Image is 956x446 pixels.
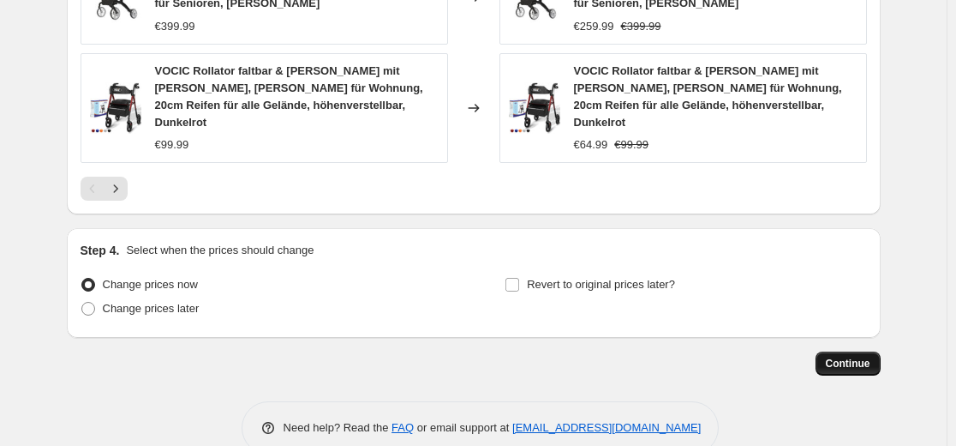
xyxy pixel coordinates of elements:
[103,278,198,291] span: Change prices now
[81,242,120,259] h2: Step 4.
[391,421,414,434] a: FAQ
[155,136,189,154] div: €99.99
[414,421,512,434] span: or email support at
[574,136,608,154] div: €64.99
[284,421,392,434] span: Need help? Read the
[614,136,648,154] strike: €99.99
[155,64,423,129] span: VOCIC Rollator faltbar & [PERSON_NAME] mit [PERSON_NAME], [PERSON_NAME] für Wohnung, 20cm Reifen ...
[621,18,661,35] strike: €399.99
[90,82,141,134] img: 71tojsZ1q0L_80x.jpg
[103,302,200,315] span: Change prices later
[81,177,128,201] nav: Pagination
[527,278,675,291] span: Revert to original prices later?
[126,242,314,259] p: Select when the prices should change
[816,352,881,376] button: Continue
[574,64,842,129] span: VOCIC Rollator faltbar & [PERSON_NAME] mit [PERSON_NAME], [PERSON_NAME] für Wohnung, 20cm Reifen ...
[826,357,870,371] span: Continue
[509,82,560,134] img: 71tojsZ1q0L_80x.jpg
[574,18,614,35] div: €259.99
[155,18,195,35] div: €399.99
[512,421,701,434] a: [EMAIL_ADDRESS][DOMAIN_NAME]
[104,177,128,201] button: Next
